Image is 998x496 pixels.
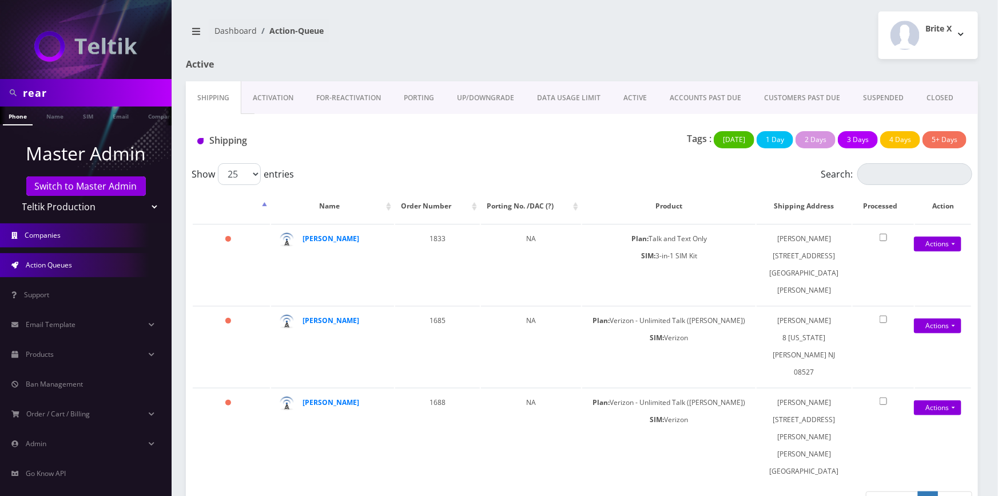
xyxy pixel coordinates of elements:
[714,131,754,148] button: [DATE]
[915,190,971,223] th: Action
[582,306,756,387] td: Verizon - Unlimited Talk ([PERSON_NAME]) Verizon
[757,224,852,305] td: [PERSON_NAME] [STREET_ADDRESS] [GEOGRAPHIC_DATA][PERSON_NAME]
[186,81,241,115] a: Shipping
[26,349,54,359] span: Products
[186,59,439,70] h1: Active
[197,135,442,146] h1: Shipping
[26,469,66,478] span: Go Know API
[757,306,852,387] td: [PERSON_NAME] 8 [US_STATE] [PERSON_NAME] NJ 08527
[186,19,574,52] nav: breadcrumb
[687,132,711,145] p: Tags :
[658,81,753,115] a: ACCOUNTS PAST DUE
[197,138,204,144] img: Shipping
[593,397,610,407] b: Plan:
[914,318,961,333] a: Actions
[796,131,836,148] button: 2 Days
[853,190,914,223] th: Processed: activate to sort column ascending
[650,415,664,424] b: SIM:
[395,306,480,387] td: 1685
[880,131,920,148] button: 4 Days
[395,224,480,305] td: 1833
[582,224,756,305] td: Talk and Text Only 3-in-1 SIM Kit
[26,439,46,448] span: Admin
[852,81,915,115] a: SUSPENDED
[753,81,852,115] a: CUSTOMERS PAST DUE
[142,107,181,124] a: Company
[757,388,852,486] td: [PERSON_NAME] [STREET_ADDRESS][PERSON_NAME][PERSON_NAME] [GEOGRAPHIC_DATA]
[26,176,146,196] a: Switch to Master Admin
[24,290,49,300] span: Support
[878,11,978,59] button: Brite X
[757,190,852,223] th: Shipping Address
[925,24,952,34] h2: Brite X
[593,316,610,325] b: Plan:
[271,190,395,223] th: Name: activate to sort column ascending
[107,107,134,124] a: Email
[915,81,965,115] a: CLOSED
[582,190,756,223] th: Product
[481,190,581,223] th: Porting No. /DAC (?): activate to sort column ascending
[923,131,967,148] button: 5+ Days
[526,81,612,115] a: DATA USAGE LIMIT
[650,333,664,343] b: SIM:
[757,131,793,148] button: 1 Day
[303,397,359,407] a: [PERSON_NAME]
[192,163,294,185] label: Show entries
[26,379,83,389] span: Ban Management
[481,306,581,387] td: NA
[914,237,961,251] a: Actions
[218,163,261,185] select: Showentries
[612,81,658,115] a: ACTIVE
[395,388,480,486] td: 1688
[582,388,756,486] td: Verizon - Unlimited Talk ([PERSON_NAME]) Verizon
[914,400,961,415] a: Actions
[214,25,257,36] a: Dashboard
[34,31,137,62] img: Teltik Production
[193,190,270,223] th: : activate to sort column descending
[481,388,581,486] td: NA
[392,81,446,115] a: PORTING
[241,81,305,115] a: Activation
[26,320,75,329] span: Email Template
[257,25,324,37] li: Action-Queue
[25,230,61,240] span: Companies
[77,107,99,124] a: SIM
[26,260,72,270] span: Action Queues
[857,163,972,185] input: Search:
[481,224,581,305] td: NA
[3,107,33,125] a: Phone
[23,82,169,104] input: Search in Company
[641,251,655,261] b: SIM:
[303,234,359,243] a: [PERSON_NAME]
[305,81,392,115] a: FOR-REActivation
[395,190,480,223] th: Order Number: activate to sort column ascending
[631,234,649,243] b: Plan:
[838,131,878,148] button: 3 Days
[821,163,972,185] label: Search:
[303,316,359,325] a: [PERSON_NAME]
[41,107,69,124] a: Name
[27,409,90,419] span: Order / Cart / Billing
[446,81,526,115] a: UP/DOWNGRADE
